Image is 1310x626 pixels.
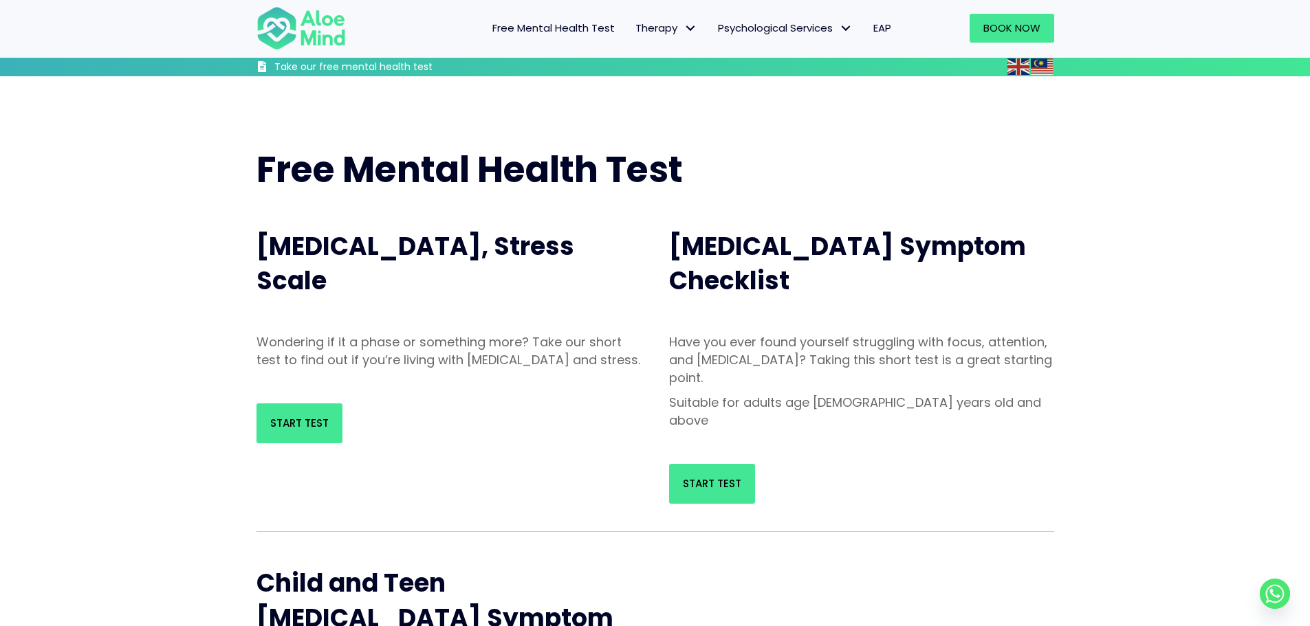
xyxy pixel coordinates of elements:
[256,229,574,298] span: [MEDICAL_DATA], Stress Scale
[364,14,902,43] nav: Menu
[669,394,1054,429] p: Suitable for adults age [DEMOGRAPHIC_DATA] years old and above
[669,333,1054,387] p: Have you ever found yourself struggling with focus, attention, and [MEDICAL_DATA]? Taking this sh...
[718,21,853,35] span: Psychological Services
[1007,58,1029,75] img: en
[270,416,329,430] span: Start Test
[708,14,863,43] a: Psychological ServicesPsychological Services: submenu
[1031,58,1054,74] a: Malay
[1007,58,1031,74] a: English
[1031,58,1053,75] img: ms
[669,464,755,504] a: Start Test
[1260,579,1290,609] a: Whatsapp
[256,144,683,194] span: Free Mental Health Test
[274,60,506,74] h3: Take our free mental health test
[256,5,346,51] img: Aloe mind Logo
[256,403,342,443] a: Start Test
[482,14,625,43] a: Free Mental Health Test
[635,21,697,35] span: Therapy
[683,476,741,491] span: Start Test
[492,21,615,35] span: Free Mental Health Test
[836,19,856,38] span: Psychological Services: submenu
[863,14,902,43] a: EAP
[256,333,642,369] p: Wondering if it a phase or something more? Take our short test to find out if you’re living with ...
[256,60,506,76] a: Take our free mental health test
[669,229,1026,298] span: [MEDICAL_DATA] Symptom Checklist
[681,19,701,38] span: Therapy: submenu
[983,21,1040,35] span: Book Now
[625,14,708,43] a: TherapyTherapy: submenu
[970,14,1054,43] a: Book Now
[873,21,891,35] span: EAP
